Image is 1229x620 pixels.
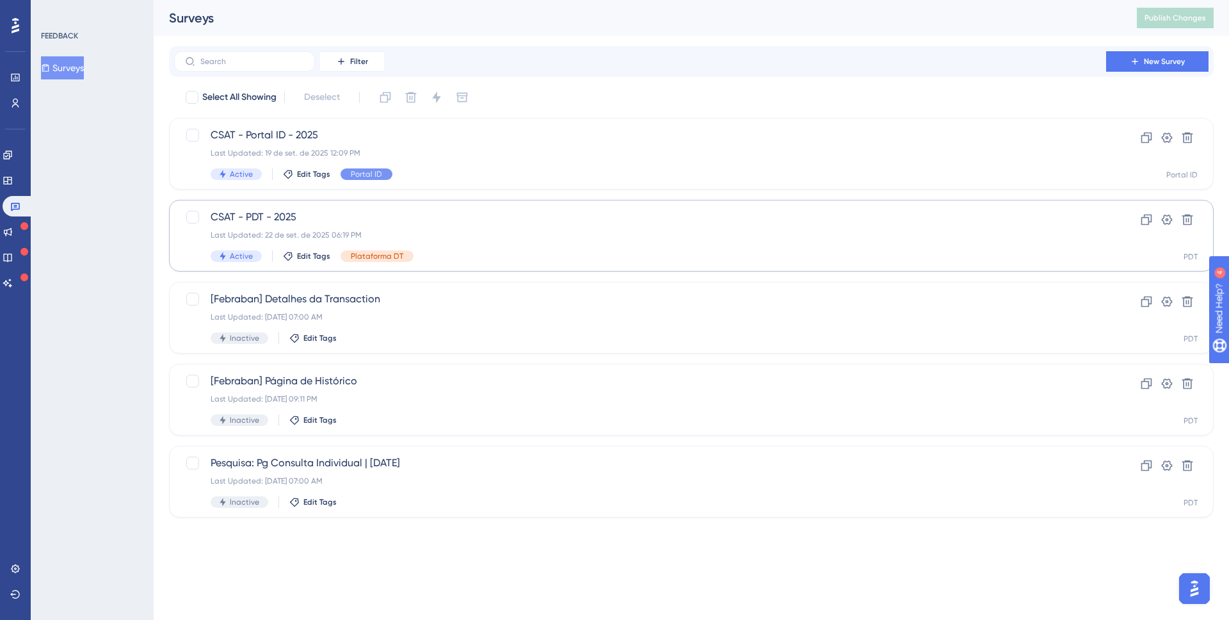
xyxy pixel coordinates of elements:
[304,90,340,105] span: Deselect
[211,209,1070,225] span: CSAT - PDT - 2025
[211,476,1070,486] div: Last Updated: [DATE] 07:00 AM
[41,56,84,79] button: Surveys
[1184,416,1198,426] div: PDT
[89,6,93,17] div: 4
[350,56,368,67] span: Filter
[1175,569,1214,608] iframe: UserGuiding AI Assistant Launcher
[303,497,337,507] span: Edit Tags
[303,415,337,425] span: Edit Tags
[230,497,259,507] span: Inactive
[230,251,253,261] span: Active
[211,373,1070,389] span: [Febraban] Página de Histórico
[211,230,1070,240] div: Last Updated: 22 de set. de 2025 06:19 PM
[293,86,351,109] button: Deselect
[297,251,330,261] span: Edit Tags
[211,394,1070,404] div: Last Updated: [DATE] 09:11 PM
[289,415,337,425] button: Edit Tags
[283,251,330,261] button: Edit Tags
[230,333,259,343] span: Inactive
[230,169,253,179] span: Active
[303,333,337,343] span: Edit Tags
[202,90,277,105] span: Select All Showing
[351,251,403,261] span: Plataforma DT
[30,3,80,19] span: Need Help?
[1106,51,1209,72] button: New Survey
[41,31,78,41] div: FEEDBACK
[200,57,304,66] input: Search
[289,333,337,343] button: Edit Tags
[1145,13,1206,23] span: Publish Changes
[297,169,330,179] span: Edit Tags
[351,169,382,179] span: Portal ID
[289,497,337,507] button: Edit Tags
[1184,252,1198,262] div: PDT
[320,51,384,72] button: Filter
[1137,8,1214,28] button: Publish Changes
[1166,170,1198,180] div: Portal ID
[211,312,1070,322] div: Last Updated: [DATE] 07:00 AM
[1184,334,1198,344] div: PDT
[283,169,330,179] button: Edit Tags
[211,455,1070,471] span: Pesquisa: Pg Consulta Individual | [DATE]
[169,9,1105,27] div: Surveys
[211,291,1070,307] span: [Febraban] Detalhes da Transaction
[211,127,1070,143] span: CSAT - Portal ID - 2025
[211,148,1070,158] div: Last Updated: 19 de set. de 2025 12:09 PM
[1184,498,1198,508] div: PDT
[230,415,259,425] span: Inactive
[1144,56,1185,67] span: New Survey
